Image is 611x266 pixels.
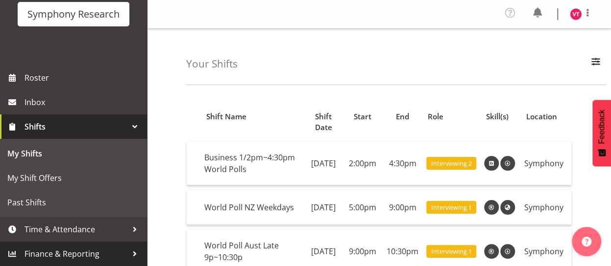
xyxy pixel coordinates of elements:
[2,166,145,190] a: My Shift Offers
[343,190,383,225] td: 5:00pm
[27,7,120,22] div: Symphony Research
[7,146,140,161] span: My Shifts
[597,110,606,144] span: Feedback
[388,111,416,122] div: End
[383,190,422,225] td: 9:00pm
[428,111,474,122] div: Role
[304,190,343,225] td: [DATE]
[200,190,304,225] td: World Poll NZ Weekdays
[570,8,582,20] img: vala-tone11405.jpg
[24,95,142,110] span: Inbox
[24,222,127,237] span: Time & Attendance
[431,159,471,168] span: Interviewing 2
[431,247,471,256] span: Interviewing 1
[582,237,591,246] img: help-xxl-2.png
[24,119,127,134] span: Shifts
[526,111,565,122] div: Location
[2,141,145,166] a: My Shifts
[200,142,304,185] td: Business 1/2pm~4:30pm World Polls
[7,195,140,210] span: Past Shifts
[348,111,377,122] div: Start
[7,171,140,185] span: My Shift Offers
[24,70,142,85] span: Roster
[520,190,571,225] td: Symphony
[304,142,343,185] td: [DATE]
[186,58,238,69] h4: Your Shifts
[24,246,127,261] span: Finance & Reporting
[2,190,145,215] a: Past Shifts
[486,111,514,122] div: Skill(s)
[431,203,471,212] span: Interviewing 1
[520,142,571,185] td: Symphony
[206,111,298,122] div: Shift Name
[586,53,606,75] button: Filter Employees
[592,100,611,166] button: Feedback - Show survey
[343,142,383,185] td: 2:00pm
[383,142,422,185] td: 4:30pm
[310,111,337,133] div: Shift Date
